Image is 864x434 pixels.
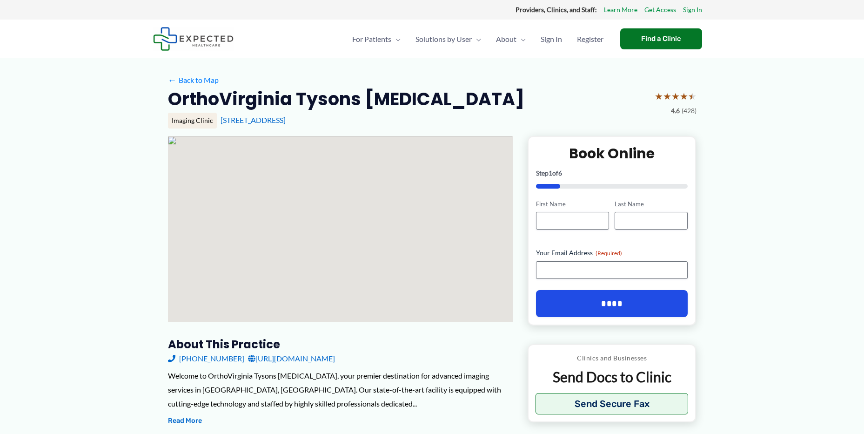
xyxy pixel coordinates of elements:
a: [URL][DOMAIN_NAME] [248,352,335,366]
span: Sign In [541,23,562,55]
a: [STREET_ADDRESS] [221,115,286,124]
span: ★ [688,88,697,105]
span: Menu Toggle [391,23,401,55]
a: Sign In [533,23,569,55]
button: Send Secure Fax [536,393,689,414]
span: (428) [682,105,697,117]
label: First Name [536,200,609,209]
span: About [496,23,516,55]
span: Solutions by User [415,23,472,55]
div: Imaging Clinic [168,113,217,129]
span: Register [577,23,603,55]
span: ★ [655,88,663,105]
div: Welcome to OrthoVirginia Tysons [MEDICAL_DATA], your premier destination for advanced imaging ser... [168,369,513,410]
span: ★ [671,88,680,105]
p: Send Docs to Clinic [536,368,689,386]
nav: Primary Site Navigation [345,23,611,55]
a: Find a Clinic [620,28,702,49]
span: 6 [558,169,562,177]
a: Register [569,23,611,55]
span: (Required) [596,250,622,257]
a: Sign In [683,4,702,16]
button: Read More [168,415,202,427]
span: Menu Toggle [516,23,526,55]
strong: Providers, Clinics, and Staff: [516,6,597,14]
img: Expected Healthcare Logo - side, dark font, small [153,27,234,51]
p: Clinics and Businesses [536,352,689,364]
span: 4.6 [671,105,680,117]
span: Menu Toggle [472,23,481,55]
a: Learn More [604,4,637,16]
h2: Book Online [536,144,688,163]
a: Get Access [644,4,676,16]
span: ★ [663,88,671,105]
span: ★ [680,88,688,105]
a: AboutMenu Toggle [489,23,533,55]
span: 1 [549,169,552,177]
a: [PHONE_NUMBER] [168,352,244,366]
a: Solutions by UserMenu Toggle [408,23,489,55]
h3: About this practice [168,337,513,352]
a: ←Back to Map [168,73,219,87]
label: Your Email Address [536,248,688,258]
span: For Patients [352,23,391,55]
span: ← [168,75,177,84]
h2: OrthoVirginia Tysons [MEDICAL_DATA] [168,88,524,110]
label: Last Name [615,200,688,209]
p: Step of [536,170,688,176]
a: For PatientsMenu Toggle [345,23,408,55]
